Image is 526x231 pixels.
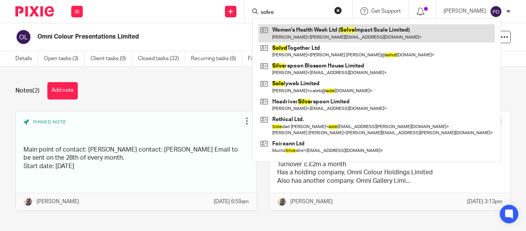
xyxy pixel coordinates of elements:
input: Search [260,9,329,16]
button: Add note [47,82,78,99]
a: Client tasks (0) [90,51,132,66]
img: svg%3E [15,29,32,45]
img: Matt%20Circle.png [23,197,33,206]
h1: Notes [15,87,40,95]
h2: Omni Colour Presentations Limited [37,33,332,41]
span: (2) [32,88,40,94]
a: Open tasks (3) [44,51,85,66]
a: Recurring tasks (6) [191,51,242,66]
p: [PERSON_NAME] [444,7,486,15]
a: Files [248,51,265,66]
a: Details [15,51,38,66]
img: Matt%20Circle.png [277,197,286,206]
p: [DATE] 3:13pm [467,198,503,206]
button: Clear [334,7,342,14]
p: [PERSON_NAME] [37,198,79,206]
a: Closed tasks (32) [138,51,185,66]
img: svg%3E [490,5,502,18]
p: [PERSON_NAME] [290,198,333,206]
p: [DATE] 6:59am [214,198,249,206]
div: Pinned note [23,119,241,140]
span: Get Support [371,8,401,14]
img: Pixie [15,6,54,17]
